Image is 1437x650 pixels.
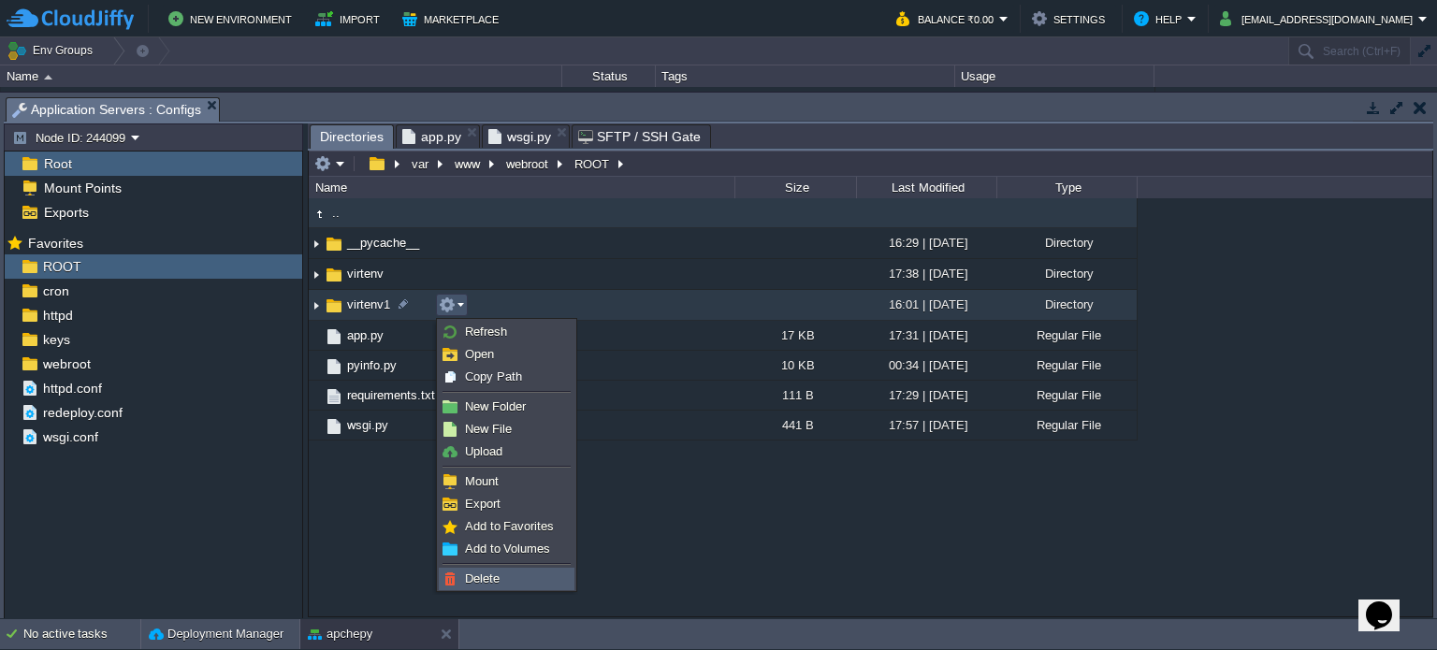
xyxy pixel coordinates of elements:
div: 16:29 | [DATE] [856,228,996,257]
img: AMDAwAAAACH5BAEAAAAALAAAAAABAAEAAAICRAEAOw== [309,351,324,380]
span: virtenv1 [344,296,393,312]
a: Export [440,494,573,514]
span: Open [465,347,494,361]
a: Upload [440,441,573,462]
a: app.py [344,327,386,343]
a: Favorites [24,236,86,251]
img: AMDAwAAAACH5BAEAAAAALAAAAAABAAEAAAICRAEAOw== [324,416,344,437]
a: Root [40,155,75,172]
a: requirements.txt [344,387,438,403]
span: wsgi.py [488,125,551,148]
button: Balance ₹0.00 [896,7,999,30]
a: webroot [39,355,94,372]
a: Mount [440,471,573,492]
img: AMDAwAAAACH5BAEAAAAALAAAAAABAAEAAAICRAEAOw== [324,326,344,347]
div: Last Modified [858,177,996,198]
li: /var/www/webroot/ROOT/wsgi.py [482,124,570,148]
img: AMDAwAAAACH5BAEAAAAALAAAAAABAAEAAAICRAEAOw== [324,296,344,316]
img: AMDAwAAAACH5BAEAAAAALAAAAAABAAEAAAICRAEAOw== [44,75,52,79]
div: Regular File [996,411,1137,440]
img: AMDAwAAAACH5BAEAAAAALAAAAAABAAEAAAICRAEAOw== [1,87,16,137]
span: Favorites [24,235,86,252]
span: Exports [40,204,92,221]
a: virtenv [344,266,386,282]
a: pyinfo.py [344,357,399,373]
div: 17 KB [734,321,856,350]
a: wsgi.py [344,417,391,433]
div: Directory [996,259,1137,288]
img: AMDAwAAAACH5BAEAAAAALAAAAAABAAEAAAICRAEAOw== [309,321,324,350]
span: New File [465,422,512,436]
button: apchepy [308,625,372,643]
a: __pycache__ [344,235,422,251]
button: ROOT [572,155,614,172]
span: Mount [465,474,499,488]
span: app.py [402,125,461,148]
span: Add to Volumes [465,542,550,556]
img: AMDAwAAAACH5BAEAAAAALAAAAAABAAEAAAICRAEAOw== [17,87,43,137]
button: Marketplace [402,7,504,30]
div: 1 / 8 [985,87,1009,137]
button: Env Groups [7,37,99,64]
span: ROOT [39,258,84,275]
iframe: chat widget [1358,575,1418,631]
img: AMDAwAAAACH5BAEAAAAALAAAAAABAAEAAAICRAEAOw== [309,260,324,289]
span: Application Servers : Configs [12,98,201,122]
button: Import [315,7,385,30]
a: keys [39,331,73,348]
div: Regular File [996,351,1137,380]
div: 17:38 | [DATE] [856,259,996,288]
button: www [452,155,485,172]
button: Node ID: 244099 [12,129,131,146]
img: AMDAwAAAACH5BAEAAAAALAAAAAABAAEAAAICRAEAOw== [324,234,344,254]
span: Directories [320,125,384,149]
button: [EMAIL_ADDRESS][DOMAIN_NAME] [1220,7,1418,30]
div: Type [998,177,1137,198]
a: New Folder [440,397,573,417]
span: SFTP / SSH Gate [578,125,701,148]
span: cron [39,282,72,299]
input: Click to enter the path [309,151,1432,177]
div: No active tasks [23,619,140,649]
img: CloudJiffy [7,7,134,31]
div: Name [311,177,734,198]
a: Open [440,344,573,365]
div: Regular File [996,381,1137,410]
img: AMDAwAAAACH5BAEAAAAALAAAAAABAAEAAAICRAEAOw== [324,386,344,407]
span: Copy Path [465,369,522,383]
a: Add to Favorites [440,516,573,537]
div: Size [736,177,856,198]
span: New Folder [465,399,526,413]
img: AMDAwAAAACH5BAEAAAAALAAAAAABAAEAAAICRAEAOw== [324,356,344,377]
img: AMDAwAAAACH5BAEAAAAALAAAAAABAAEAAAICRAEAOw== [309,229,324,258]
span: Refresh [465,325,507,339]
img: AMDAwAAAACH5BAEAAAAALAAAAAABAAEAAAICRAEAOw== [309,411,324,440]
div: Running [562,87,656,137]
a: redeploy.conf [39,404,125,421]
div: Tags [657,65,954,87]
div: Directory [996,290,1137,319]
li: /var/www/webroot/ROOT/app.py [396,124,480,148]
span: httpd.conf [39,380,105,397]
div: 441 B [734,411,856,440]
div: 10 KB [734,351,856,380]
a: Add to Volumes [440,539,573,559]
a: httpd [39,307,76,324]
div: Name [2,65,561,87]
span: Delete [465,571,500,585]
button: New Environment [168,7,298,30]
div: 16:01 | [DATE] [856,290,996,319]
a: .. [329,205,342,221]
div: 17:29 | [DATE] [856,381,996,410]
a: New File [440,419,573,440]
